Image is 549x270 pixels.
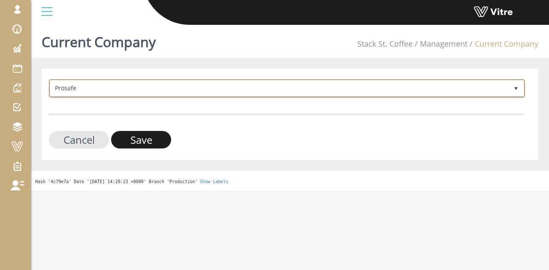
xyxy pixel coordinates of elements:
a: Show Labels [200,179,228,184]
span: Hash '4c79e7a' Date '[DATE] 14:20:23 +0000' Branch 'Production' [35,179,198,184]
span: Prosafe [50,80,508,96]
input: Save [111,131,171,148]
a: Stack St. Coffee [357,39,413,49]
li: Management [413,39,468,50]
span: select [508,80,524,96]
h1: Current Company [42,21,156,58]
input: Cancel [49,131,109,148]
li: Current Company [468,39,538,50]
